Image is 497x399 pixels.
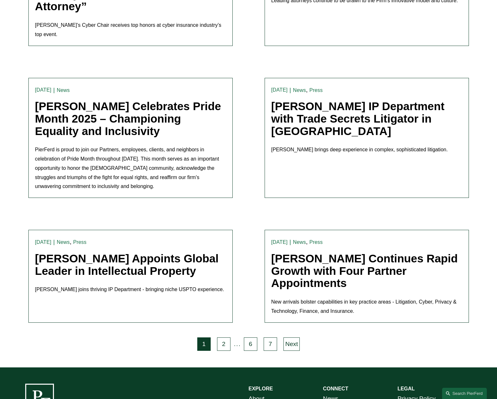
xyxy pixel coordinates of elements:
a: Next [283,337,300,351]
a: [PERSON_NAME] Appoints Global Leader in Intellectual Property [35,252,219,277]
p: [PERSON_NAME] joins thriving IP Department - bringing niche USPTO experience. [35,285,226,294]
a: 6 [244,337,257,351]
p: [PERSON_NAME] brings deep experience in complex, sophisticated litigation. [271,145,462,154]
span: , [306,238,307,245]
a: 2 [217,337,230,351]
a: News [57,239,70,245]
strong: EXPLORE [249,386,273,391]
a: Press [309,239,323,245]
span: , [306,87,307,93]
strong: CONNECT [323,386,348,391]
p: PierFerd is proud to join our Partners, employees, clients, and neighbors in celebration of Pride... [35,145,226,191]
a: News [57,87,70,93]
a: 1 [197,337,211,351]
p: [PERSON_NAME]’s Cyber Chair receives top honors at cyber insurance industry’s top event. [35,21,226,39]
p: New arrivals bolster capabilities in key practice areas - Litigation, Cyber, Privacy & Technology... [271,297,462,316]
a: [PERSON_NAME] Celebrates Pride Month 2025 – Championing Equality and Inclusivity [35,100,221,137]
a: News [293,87,306,93]
a: News [293,239,306,245]
time: [DATE] [271,87,288,93]
strong: LEGAL [397,386,415,391]
a: Press [73,239,87,245]
time: [DATE] [271,240,288,245]
a: [PERSON_NAME] IP Department with Trade Secrets Litigator in [GEOGRAPHIC_DATA] [271,100,445,137]
a: Search this site [442,388,487,399]
a: Press [309,87,323,93]
time: [DATE] [35,240,51,245]
time: [DATE] [35,87,51,93]
a: 7 [264,337,277,351]
a: [PERSON_NAME] Continues Rapid Growth with Four Partner Appointments [271,252,458,289]
span: , [70,238,71,245]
